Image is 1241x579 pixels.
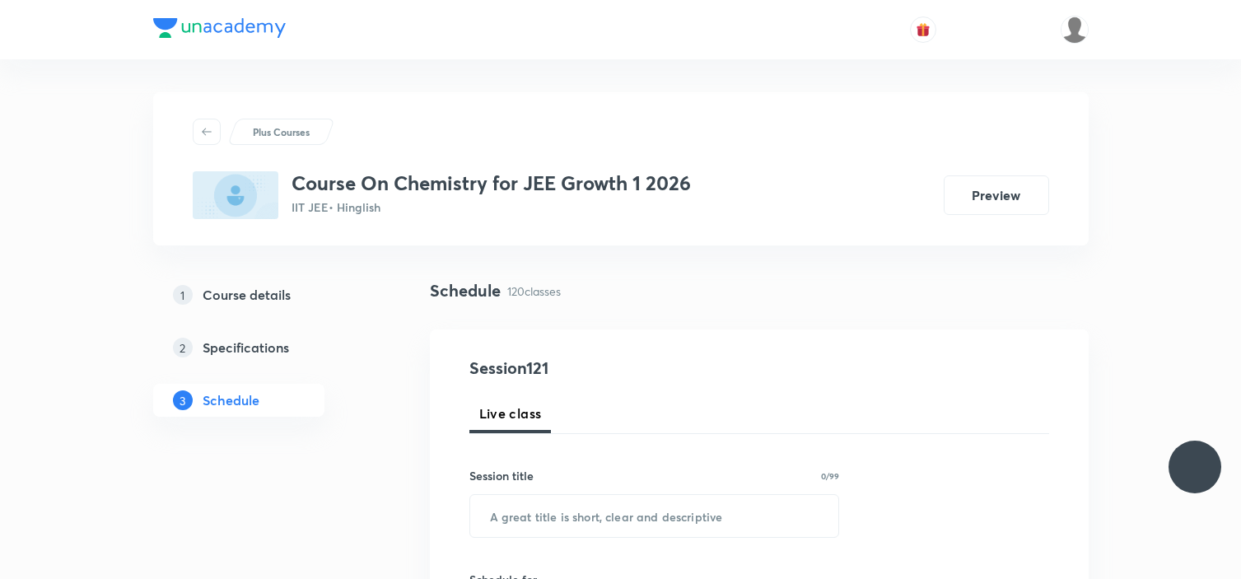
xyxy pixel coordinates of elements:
p: 120 classes [507,282,561,300]
img: 2C913ADE-8C00-4A2D-BD4B-0DFB76AC90AE_plus.png [193,171,278,219]
button: Preview [944,175,1049,215]
a: 1Course details [153,278,377,311]
h6: Session title [469,467,534,484]
a: Company Logo [153,18,286,42]
h4: Schedule [430,278,501,303]
p: IIT JEE • Hinglish [292,198,691,216]
span: Live class [479,404,542,423]
p: Plus Courses [253,124,310,139]
img: avatar [916,22,931,37]
img: UNACADEMY [1061,16,1089,44]
img: ttu [1185,457,1205,477]
h4: Session 121 [469,356,770,381]
h5: Schedule [203,390,259,410]
input: A great title is short, clear and descriptive [470,495,839,537]
button: avatar [910,16,936,43]
h5: Course details [203,285,291,305]
h3: Course On Chemistry for JEE Growth 1 2026 [292,171,691,195]
p: 3 [173,390,193,410]
h5: Specifications [203,338,289,357]
p: 1 [173,285,193,305]
p: 0/99 [821,472,839,480]
a: 2Specifications [153,331,377,364]
p: 2 [173,338,193,357]
img: Company Logo [153,18,286,38]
